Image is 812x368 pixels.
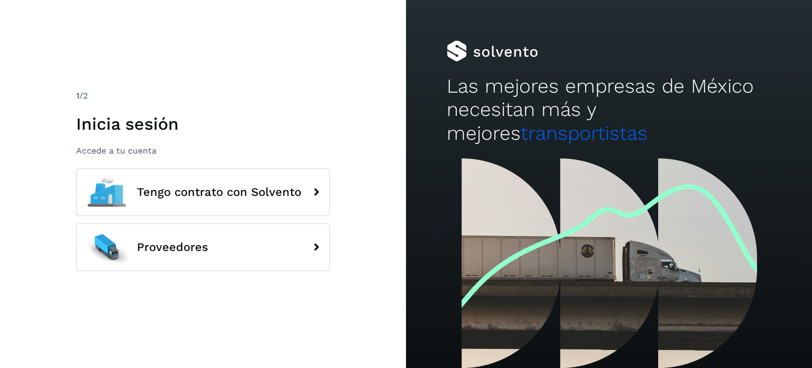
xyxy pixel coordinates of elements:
[76,89,330,102] div: /2
[76,146,330,156] p: Accede a tu cuenta
[76,114,330,134] h1: Inicia sesión
[76,223,330,271] button: Proveedores
[137,241,208,254] span: Proveedores
[447,75,771,145] h2: Las mejores empresas de México necesitan más y mejores
[76,168,330,216] button: Tengo contrato con Solvento
[137,186,301,199] span: Tengo contrato con Solvento
[76,91,79,101] span: 1
[521,122,648,145] span: transportistas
